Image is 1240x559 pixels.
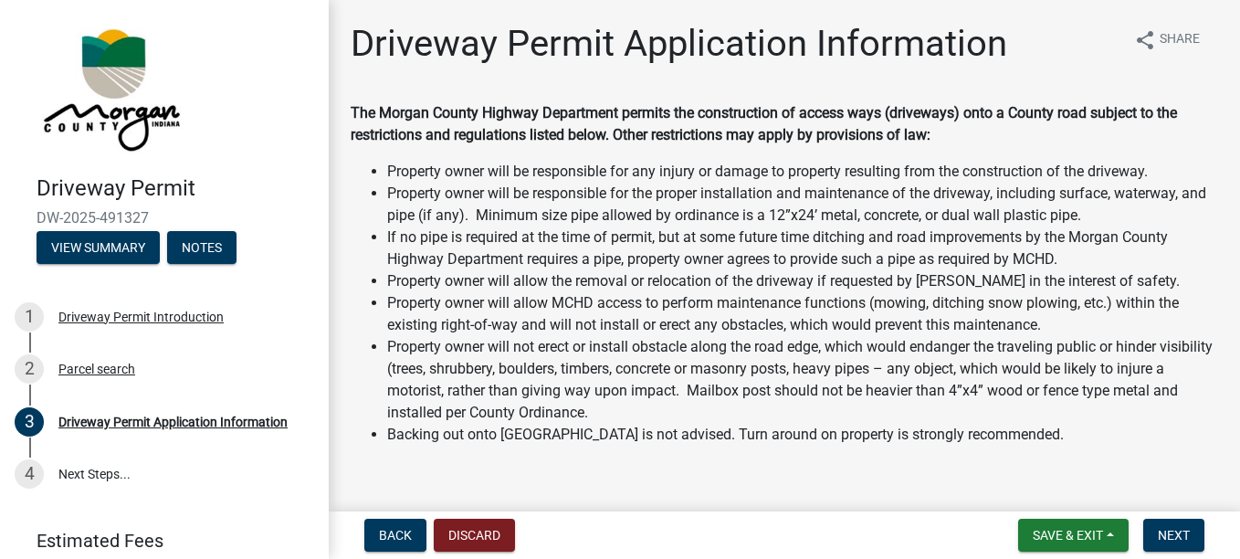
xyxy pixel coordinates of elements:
[167,231,236,264] button: Notes
[58,363,135,375] div: Parcel search
[1143,519,1204,552] button: Next
[15,407,44,437] div: 3
[1119,22,1214,58] button: shareShare
[387,292,1218,336] li: Property owner will allow MCHD access to perform maintenance functions (mowing, ditching snow plo...
[434,519,515,552] button: Discard
[37,175,314,202] h4: Driveway Permit
[1158,528,1190,543] span: Next
[1018,519,1129,552] button: Save & Exit
[379,528,412,543] span: Back
[387,227,1218,270] li: If no pipe is required at the time of permit, but at some future time ditching and road improveme...
[1033,528,1103,543] span: Save & Exit
[351,104,1177,143] strong: The Morgan County Highway Department permits the construction of access ways (driveways) onto a C...
[37,231,160,264] button: View Summary
[351,22,1007,66] h1: Driveway Permit Application Information
[15,302,44,332] div: 1
[1160,29,1200,51] span: Share
[387,183,1218,227] li: Property owner will be responsible for the proper installation and maintenance of the driveway, i...
[387,424,1218,446] li: Backing out onto [GEOGRAPHIC_DATA] is not advised. Turn around on property is strongly recommended.
[58,311,224,323] div: Driveway Permit Introduction
[15,354,44,384] div: 2
[364,519,426,552] button: Back
[167,241,236,256] wm-modal-confirm: Notes
[387,270,1218,292] li: Property owner will allow the removal or relocation of the driveway if requested by [PERSON_NAME]...
[387,161,1218,183] li: Property owner will be responsible for any injury or damage to property resulting from the constr...
[58,416,288,428] div: Driveway Permit Application Information
[37,241,160,256] wm-modal-confirm: Summary
[15,522,299,559] a: Estimated Fees
[37,19,184,156] img: Morgan County, Indiana
[15,459,44,489] div: 4
[387,336,1218,424] li: Property owner will not erect or install obstacle along the road edge, which would endanger the t...
[37,209,292,227] span: DW-2025-491327
[1134,29,1156,51] i: share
